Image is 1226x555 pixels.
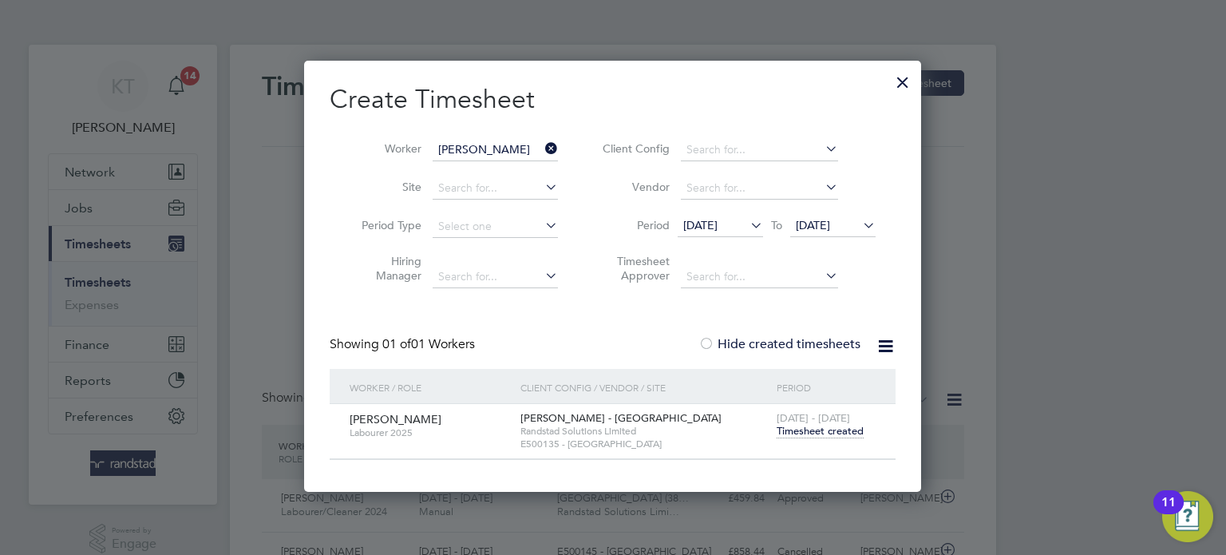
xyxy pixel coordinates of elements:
span: E500135 - [GEOGRAPHIC_DATA] [520,438,769,450]
button: Open Resource Center, 11 new notifications [1162,491,1213,542]
span: Randstad Solutions Limited [520,425,769,438]
div: Worker / Role [346,369,516,406]
label: Worker [350,141,421,156]
span: 01 Workers [382,336,475,352]
input: Search for... [681,139,838,161]
div: Period [773,369,880,406]
input: Search for... [433,139,558,161]
label: Client Config [598,141,670,156]
div: 11 [1161,502,1176,523]
span: [PERSON_NAME] - [GEOGRAPHIC_DATA] [520,411,722,425]
label: Hiring Manager [350,254,421,283]
span: [DATE] [796,218,830,232]
label: Vendor [598,180,670,194]
span: [DATE] - [DATE] [777,411,850,425]
input: Select one [433,216,558,238]
span: Timesheet created [777,424,864,438]
input: Search for... [433,177,558,200]
span: To [766,215,787,236]
label: Period [598,218,670,232]
label: Period Type [350,218,421,232]
span: 01 of [382,336,411,352]
div: Client Config / Vendor / Site [516,369,773,406]
h2: Create Timesheet [330,83,896,117]
label: Hide created timesheets [698,336,860,352]
span: [DATE] [683,218,718,232]
span: [PERSON_NAME] [350,412,441,426]
input: Search for... [681,266,838,288]
label: Site [350,180,421,194]
input: Search for... [433,266,558,288]
span: Labourer 2025 [350,426,508,439]
label: Timesheet Approver [598,254,670,283]
input: Search for... [681,177,838,200]
div: Showing [330,336,478,353]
